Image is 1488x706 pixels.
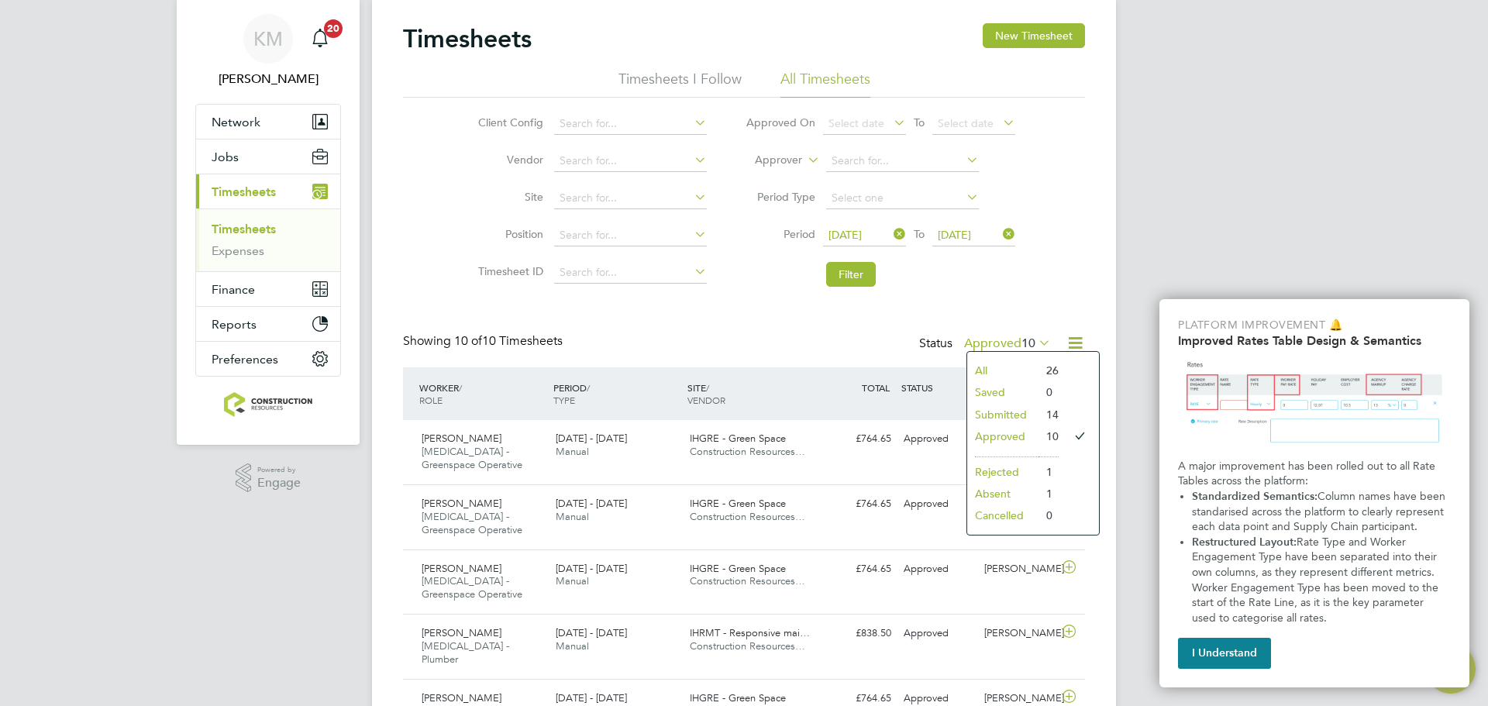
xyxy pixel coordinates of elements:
[1178,638,1271,669] button: I Understand
[556,497,627,510] span: [DATE] - [DATE]
[422,691,501,704] span: [PERSON_NAME]
[964,336,1051,351] label: Approved
[195,14,341,88] a: Go to account details
[1038,381,1059,403] li: 0
[826,262,876,287] button: Filter
[967,381,1038,403] li: Saved
[556,691,627,704] span: [DATE] - [DATE]
[212,184,276,199] span: Timesheets
[817,621,897,646] div: £838.50
[967,360,1038,381] li: All
[195,392,341,417] a: Go to home page
[212,150,239,164] span: Jobs
[554,262,707,284] input: Search for...
[828,228,862,242] span: [DATE]
[459,381,462,394] span: /
[1192,490,1448,533] span: Column names have been standarised across the platform to clearly represent each data point and S...
[422,445,522,471] span: [MEDICAL_DATA] - Greenspace Operative
[938,228,971,242] span: [DATE]
[978,621,1059,646] div: [PERSON_NAME]
[909,112,929,133] span: To
[618,70,742,98] li: Timesheets I Follow
[687,394,725,406] span: VENDOR
[967,425,1038,447] li: Approved
[422,497,501,510] span: [PERSON_NAME]
[324,19,343,38] span: 20
[474,264,543,278] label: Timesheet ID
[978,556,1059,582] div: [PERSON_NAME]
[746,190,815,204] label: Period Type
[732,153,802,168] label: Approver
[909,224,929,244] span: To
[253,29,283,49] span: KM
[553,394,575,406] span: TYPE
[403,23,532,54] h2: Timesheets
[556,626,627,639] span: [DATE] - [DATE]
[780,70,870,98] li: All Timesheets
[1178,354,1451,453] img: Updated Rates Table Design & Semantics
[1192,536,1297,549] strong: Restructured Layout:
[1178,333,1451,348] h2: Improved Rates Table Design & Semantics
[212,115,260,129] span: Network
[826,188,979,209] input: Select one
[897,374,978,401] div: STATUS
[690,639,805,653] span: Construction Resources…
[1192,536,1441,625] span: Rate Type and Worker Engagement Type have been separated into their own columns, as they represen...
[1038,505,1059,526] li: 0
[212,317,257,332] span: Reports
[422,432,501,445] span: [PERSON_NAME]
[554,150,707,172] input: Search for...
[897,491,978,517] div: Approved
[967,505,1038,526] li: Cancelled
[556,432,627,445] span: [DATE] - [DATE]
[549,374,684,414] div: PERIOD
[454,333,563,349] span: 10 Timesheets
[706,381,709,394] span: /
[556,445,589,458] span: Manual
[422,562,501,575] span: [PERSON_NAME]
[746,115,815,129] label: Approved On
[690,432,786,445] span: IHGRE - Green Space
[1038,483,1059,505] li: 1
[474,227,543,241] label: Position
[257,463,301,477] span: Powered by
[554,113,707,135] input: Search for...
[212,222,276,236] a: Timesheets
[1038,425,1059,447] li: 10
[474,190,543,204] label: Site
[690,510,805,523] span: Construction Resources…
[422,626,501,639] span: [PERSON_NAME]
[690,562,786,575] span: IHGRE - Green Space
[1159,299,1469,687] div: Improved Rate Table Semantics
[828,116,884,130] span: Select date
[474,115,543,129] label: Client Config
[195,70,341,88] span: Kacy Melton
[690,445,805,458] span: Construction Resources…
[983,23,1085,48] button: New Timesheet
[897,556,978,582] div: Approved
[1192,490,1317,503] strong: Standardized Semantics:
[554,188,707,209] input: Search for...
[1021,336,1035,351] span: 10
[690,691,786,704] span: IHGRE - Green Space
[690,574,805,587] span: Construction Resources…
[419,394,443,406] span: ROLE
[212,282,255,297] span: Finance
[587,381,590,394] span: /
[1038,360,1059,381] li: 26
[938,116,994,130] span: Select date
[403,333,566,350] div: Showing
[967,404,1038,425] li: Submitted
[422,510,522,536] span: [MEDICAL_DATA] - Greenspace Operative
[826,150,979,172] input: Search for...
[690,626,810,639] span: IHRMT - Responsive mai…
[556,510,589,523] span: Manual
[422,639,509,666] span: [MEDICAL_DATA] - Plumber
[556,639,589,653] span: Manual
[967,461,1038,483] li: Rejected
[554,225,707,246] input: Search for...
[897,426,978,452] div: Approved
[474,153,543,167] label: Vendor
[1178,318,1451,333] p: Platform Improvement 🔔
[919,333,1054,355] div: Status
